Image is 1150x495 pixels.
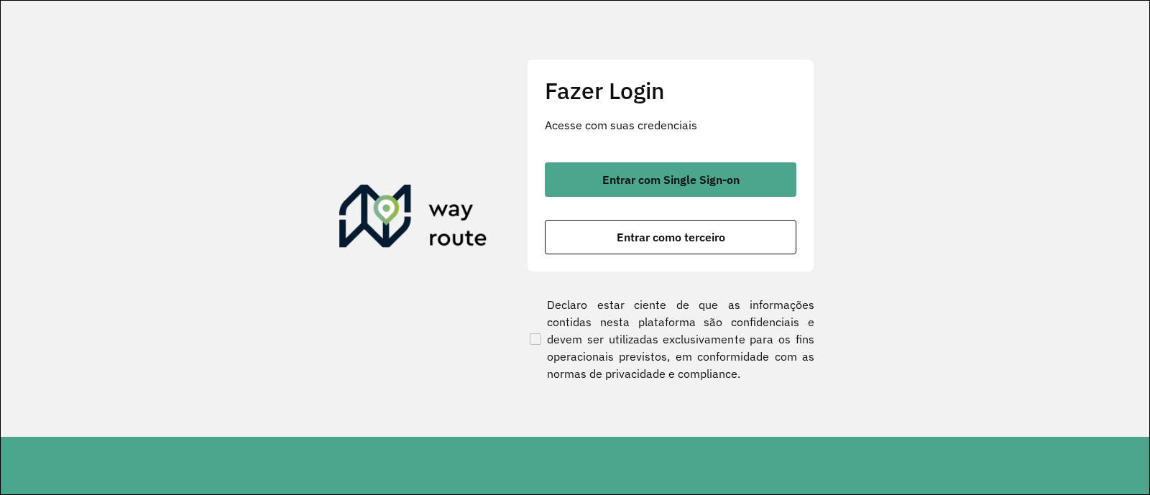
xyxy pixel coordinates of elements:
h2: Fazer Login [545,77,796,104]
label: Declaro estar ciente de que as informações contidas nesta plataforma são confidenciais e devem se... [527,296,814,382]
button: button [545,162,796,197]
button: button [545,220,796,254]
p: Acesse com suas credenciais [545,116,796,134]
span: Entrar como terceiro [617,231,725,243]
span: Entrar com Single Sign-on [602,174,740,185]
img: Roteirizador AmbevTech [339,185,487,254]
